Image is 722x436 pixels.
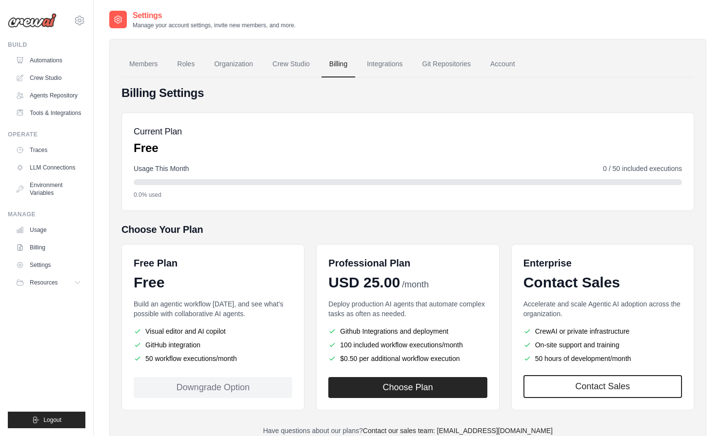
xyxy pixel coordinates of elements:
[328,299,487,319] p: Deploy production AI agents that automate complex tasks as often as needed.
[134,354,292,363] li: 50 workflow executions/month
[169,51,202,77] a: Roles
[134,125,182,138] h5: Current Plan
[12,160,85,175] a: LLM Connections
[12,275,85,290] button: Resources
[603,164,682,173] span: 0 / 50 included executions
[482,51,523,77] a: Account
[12,222,85,238] a: Usage
[321,51,355,77] a: Billing
[12,70,85,86] a: Crew Studio
[12,177,85,201] a: Environment Variables
[328,377,487,398] button: Choose Plan
[8,412,85,428] button: Logout
[30,279,58,286] span: Resources
[134,191,161,199] span: 0.0% used
[328,256,410,270] h6: Professional Plan
[121,51,165,77] a: Members
[12,105,85,121] a: Tools & Integrations
[363,427,553,435] a: Contact our sales team: [EMAIL_ADDRESS][DOMAIN_NAME]
[523,299,682,319] p: Accelerate and scale Agentic AI adoption across the organization.
[206,51,261,77] a: Organization
[8,210,85,218] div: Manage
[12,88,85,103] a: Agents Repository
[328,326,487,336] li: Github Integrations and deployment
[265,51,318,77] a: Crew Studio
[134,340,292,350] li: GitHub integration
[523,326,682,336] li: CrewAI or private infrastructure
[8,41,85,49] div: Build
[523,375,682,398] a: Contact Sales
[328,354,487,363] li: $0.50 per additional workflow execution
[133,10,296,21] h2: Settings
[402,278,429,291] span: /month
[328,340,487,350] li: 100 included workflow executions/month
[133,21,296,29] p: Manage your account settings, invite new members, and more.
[523,354,682,363] li: 50 hours of development/month
[43,416,61,424] span: Logout
[134,164,189,173] span: Usage This Month
[523,256,682,270] h6: Enterprise
[523,274,682,291] div: Contact Sales
[134,140,182,156] p: Free
[8,131,85,138] div: Operate
[12,257,85,273] a: Settings
[121,223,694,236] h5: Choose Your Plan
[121,85,694,101] h4: Billing Settings
[121,426,694,436] p: Have questions about our plans?
[414,51,479,77] a: Git Repositories
[12,142,85,158] a: Traces
[134,326,292,336] li: Visual editor and AI copilot
[8,13,57,28] img: Logo
[328,274,400,291] span: USD 25.00
[359,51,410,77] a: Integrations
[134,377,292,398] div: Downgrade Option
[12,240,85,255] a: Billing
[12,53,85,68] a: Automations
[134,256,178,270] h6: Free Plan
[134,299,292,319] p: Build an agentic workflow [DATE], and see what's possible with collaborative AI agents.
[523,340,682,350] li: On-site support and training
[134,274,292,291] div: Free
